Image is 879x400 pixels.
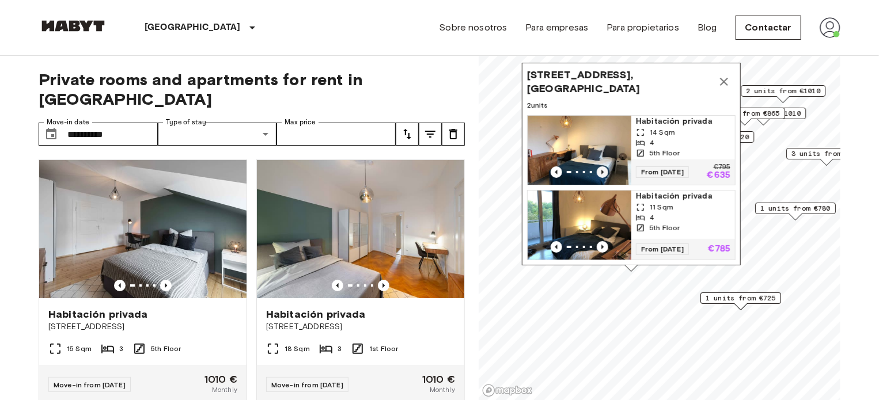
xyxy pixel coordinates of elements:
[736,16,801,40] a: Contactar
[527,190,736,260] a: Marketing picture of unit DE-02-006-003-04HFPrevious imagePrevious imageHabitación privada11 Sqm4...
[650,138,654,148] span: 4
[47,117,89,127] label: Move-in date
[704,108,785,125] div: Map marker
[439,21,507,35] a: Sobre nosotros
[266,307,366,321] span: Habitación privada
[650,223,680,233] span: 5th Floor
[710,108,780,119] span: 1 units from €865
[114,280,126,291] button: Previous image
[119,344,123,354] span: 3
[522,63,741,272] div: Map marker
[760,203,831,214] span: 1 units from €780
[722,108,806,125] div: Map marker
[670,131,755,149] div: Map marker
[48,321,237,333] span: [STREET_ADDRESS]
[419,123,442,146] button: tune
[285,344,310,354] span: 18 Sqm
[527,115,736,185] a: Marketing picture of unit DE-02-006-003-03HFPrevious imagePrevious imageHabitación privada14 Sqm4...
[650,202,673,212] span: 11 Sqm
[636,191,730,202] span: Habitación privada
[755,203,836,220] div: Map marker
[636,166,689,178] span: From [DATE]
[528,116,631,185] img: Marketing picture of unit DE-02-006-003-03HF
[636,243,689,255] span: From [DATE]
[212,384,237,395] span: Monthly
[422,374,455,384] span: 1010 €
[332,280,343,291] button: Previous image
[706,293,776,303] span: 1 units from €725
[786,148,867,166] div: Map marker
[67,344,92,354] span: 15 Sqm
[266,321,455,333] span: [STREET_ADDRESS]
[747,86,821,96] span: 2 units from €1010
[707,171,730,180] p: €635
[551,241,562,253] button: Previous image
[48,307,148,321] span: Habitación privada
[650,127,675,138] span: 14 Sqm
[650,148,680,158] span: 5th Floor
[338,344,342,354] span: 3
[551,166,562,178] button: Previous image
[39,160,247,298] img: Marketing picture of unit DE-02-009-003-03HF
[650,212,654,223] span: 4
[271,380,343,389] span: Move-in from [DATE]
[597,166,608,178] button: Previous image
[727,108,801,119] span: 1 units from €1010
[378,280,389,291] button: Previous image
[714,164,730,171] p: €795
[482,384,533,397] a: Mapbox logo
[698,21,717,35] a: Blog
[700,292,781,310] div: Map marker
[396,123,419,146] button: tune
[527,100,736,111] span: 2 units
[54,380,126,389] span: Move-in from [DATE]
[369,344,398,354] span: 1st Floor
[166,117,206,127] label: Type of stay
[528,191,631,260] img: Marketing picture of unit DE-02-006-003-04HF
[160,280,172,291] button: Previous image
[442,123,465,146] button: tune
[527,68,713,96] span: [STREET_ADDRESS], [GEOGRAPHIC_DATA]
[636,116,730,127] span: Habitación privada
[39,70,465,109] span: Private rooms and apartments for rent in [GEOGRAPHIC_DATA]
[675,132,749,142] span: 1 units from €1020
[741,85,826,103] div: Map marker
[526,21,589,35] a: Para empresas
[820,17,840,38] img: avatar
[597,241,608,253] button: Previous image
[430,384,455,395] span: Monthly
[40,123,63,146] button: Choose date, selected date is 15 Jan 2026
[151,344,181,354] span: 5th Floor
[145,21,241,35] p: [GEOGRAPHIC_DATA]
[791,148,862,159] span: 3 units from €785
[607,21,679,35] a: Para propietarios
[285,117,316,127] label: Max price
[708,245,730,254] p: €785
[39,20,108,32] img: Habyt
[204,374,237,384] span: 1010 €
[257,160,464,298] img: Marketing picture of unit DE-02-007-007-02HF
